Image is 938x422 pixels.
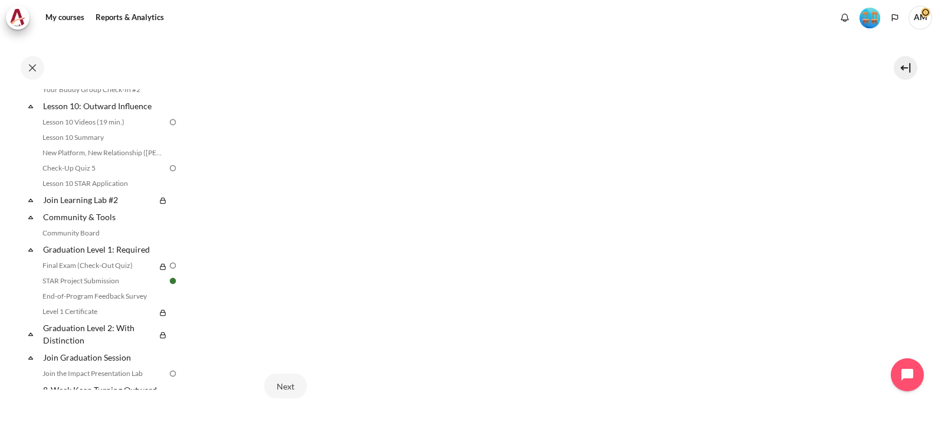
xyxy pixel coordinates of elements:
a: Lesson 10 STAR Application [39,176,168,191]
a: My courses [41,6,88,30]
a: Join Graduation Session [41,349,168,365]
span: Collapse [25,352,37,364]
a: Lesson 10: Outward Influence [41,98,168,114]
a: Join the Impact Presentation Lab [39,367,168,381]
img: To do [168,163,178,174]
a: Graduation Level 2: With Distinction [41,320,156,348]
a: Graduation Level 1: Required [41,241,168,257]
a: Community Board [39,226,168,240]
img: Level #4 [860,8,880,28]
div: Show notification window with no new notifications [836,9,854,27]
img: To do [168,368,178,379]
img: Architeck [9,9,26,27]
a: Level #4 [855,6,885,28]
span: Collapse [25,211,37,223]
a: Architeck Architeck [6,6,35,30]
span: AM [909,6,932,30]
span: Collapse [25,244,37,256]
div: Level #4 [860,6,880,28]
iframe: OP-M8-Outward Alignment-Media16-Meet to Learn [264,21,854,353]
a: 8-Week Keep Turning Outward Program [41,382,168,410]
img: To do [168,117,178,127]
a: Your Buddy Group Check-In #2 [39,83,168,97]
img: Done [168,276,178,286]
a: Join Learning Lab #2 [41,192,156,208]
a: Community & Tools [41,209,168,225]
a: New Platform, New Relationship ([PERSON_NAME]'s Story) [39,146,168,160]
a: Reports & Analytics [91,6,168,30]
a: End-of-Program Feedback Survey [39,289,168,303]
button: Languages [886,9,904,27]
span: Collapse [25,194,37,206]
a: STAR Project Submission [39,274,168,288]
button: Next [264,374,307,398]
span: Collapse [25,328,37,340]
img: To do [168,260,178,271]
a: Lesson 10 Videos (19 min.) [39,115,168,129]
a: User menu [909,6,932,30]
a: Final Exam (Check-Out Quiz) [39,259,156,273]
a: Lesson 10 Summary [39,130,168,145]
span: Collapse [25,100,37,112]
a: Level 1 Certificate [39,305,156,319]
a: Check-Up Quiz 5 [39,161,168,175]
